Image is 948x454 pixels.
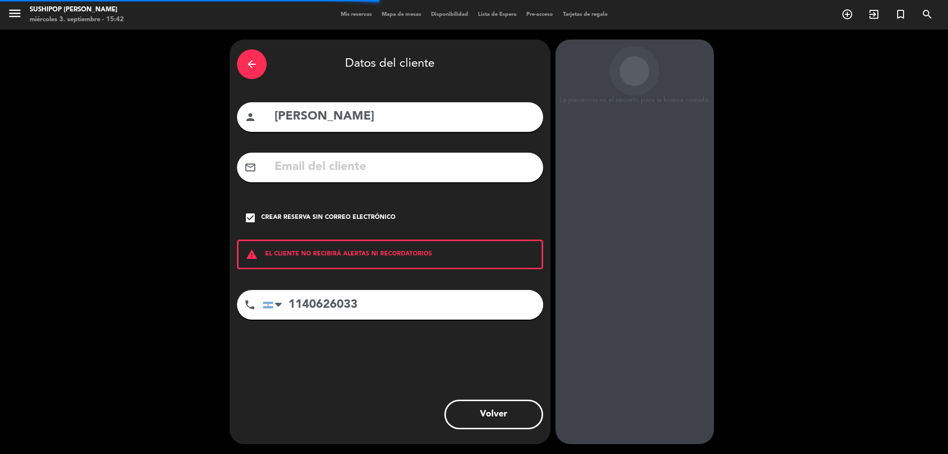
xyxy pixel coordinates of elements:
[237,47,543,82] div: Datos del cliente
[426,12,473,17] span: Disponibilidad
[238,248,265,260] i: warning
[7,6,22,24] button: menu
[521,12,558,17] span: Pre-acceso
[244,111,256,123] i: person
[261,213,395,223] div: Crear reserva sin correo electrónico
[274,107,536,127] input: Nombre del cliente
[244,162,256,173] i: mail_outline
[921,8,933,20] i: search
[841,8,853,20] i: add_circle_outline
[868,8,880,20] i: exit_to_app
[244,299,256,311] i: phone
[336,12,377,17] span: Mis reservas
[237,240,543,269] div: EL CLIENTE NO RECIBIRÁ ALERTAS NI RECORDATORIOS
[473,12,521,17] span: Lista de Espera
[895,8,907,20] i: turned_in_not
[244,212,256,224] i: check_box
[30,15,124,25] div: miércoles 3. septiembre - 15:42
[30,5,124,15] div: Sushipop [PERSON_NAME]
[555,96,714,104] div: La paciencia es el secreto para la buena comida.
[7,6,22,21] i: menu
[558,12,613,17] span: Tarjetas de regalo
[246,58,258,70] i: arrow_back
[274,157,536,177] input: Email del cliente
[444,400,543,429] button: Volver
[263,290,286,319] div: Argentina: +54
[377,12,426,17] span: Mapa de mesas
[263,290,543,320] input: Número de teléfono...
